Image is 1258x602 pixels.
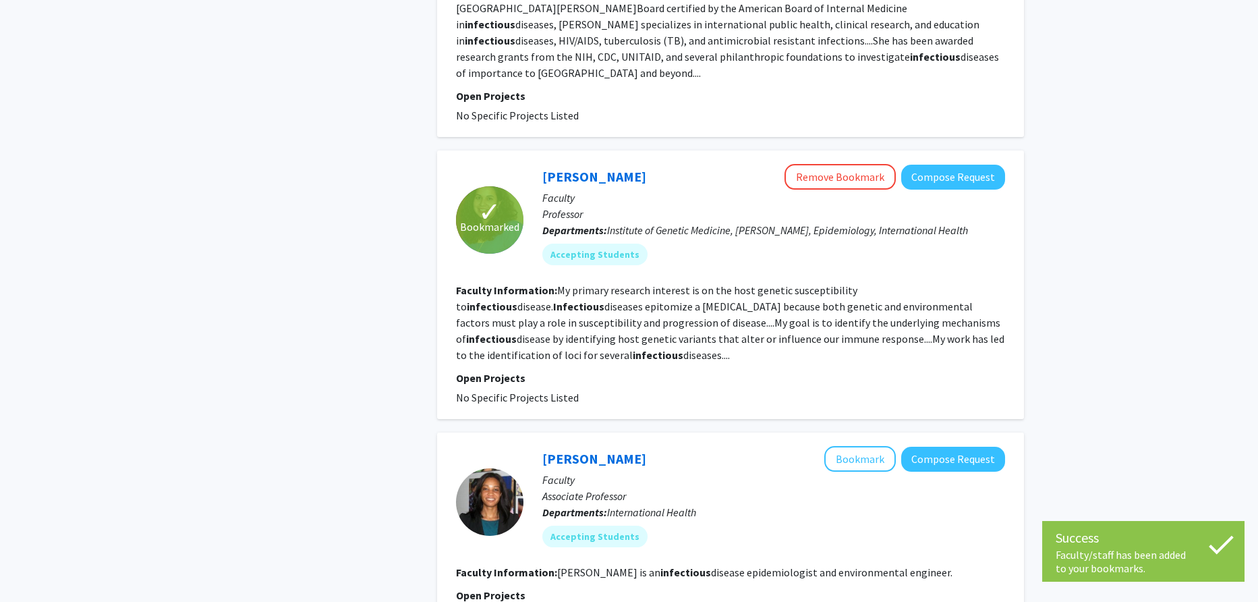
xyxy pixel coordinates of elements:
fg-read-more: [PERSON_NAME] is an disease epidemiologist and environmental engineer. [557,566,952,579]
mat-chip: Accepting Students [542,244,648,265]
b: infectious [467,300,517,313]
b: infectious [633,348,683,362]
b: Departments: [542,505,607,519]
p: Associate Professor [542,488,1005,504]
p: Faculty [542,190,1005,206]
b: Faculty Information: [456,283,557,297]
div: Success [1056,528,1231,548]
span: Institute of Genetic Medicine, [PERSON_NAME], Epidemiology, International Health [607,223,968,237]
span: No Specific Projects Listed [456,109,579,122]
b: infectious [910,50,961,63]
button: Remove Bookmark [784,164,896,190]
p: Faculty [542,472,1005,488]
div: Faculty/staff has been added to your bookmarks. [1056,548,1231,575]
button: Compose Request to Christine George [901,447,1005,472]
button: Compose Request to Priya Duggal [901,165,1005,190]
b: infectious [660,566,711,579]
fg-read-more: My primary research interest is on the host genetic susceptibility to disease. diseases epitomize... [456,283,1004,362]
b: Departments: [542,223,607,237]
span: Bookmarked [460,219,519,235]
p: Professor [542,206,1005,222]
span: ✓ [478,205,501,219]
span: No Specific Projects Listed [456,391,579,404]
b: infectious [466,332,517,346]
b: infectious [465,34,515,47]
b: Infectious [553,300,604,313]
a: [PERSON_NAME] [542,450,646,467]
iframe: Chat [10,541,57,592]
mat-chip: Accepting Students [542,526,648,547]
b: infectious [465,18,515,31]
b: Faculty Information: [456,566,557,579]
p: Open Projects [456,88,1005,104]
p: Open Projects [456,370,1005,386]
a: [PERSON_NAME] [542,168,646,185]
span: International Health [607,505,696,519]
button: Add Christine George to Bookmarks [824,446,896,472]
